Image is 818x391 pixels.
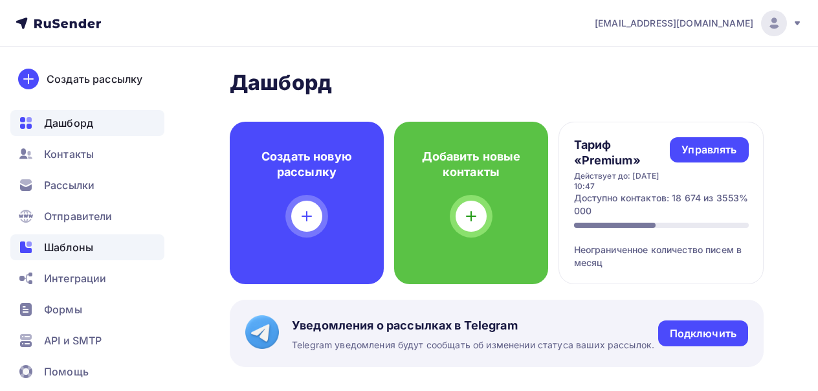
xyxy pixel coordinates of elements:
[10,172,164,198] a: Рассылки
[574,192,729,218] div: Доступно контактов: 18 674 из 35 000
[44,146,94,162] span: Контакты
[250,149,363,180] h4: Создать новую рассылку
[10,296,164,322] a: Формы
[415,149,527,180] h4: Добавить новые контакты
[44,208,113,224] span: Отправители
[44,177,94,193] span: Рассылки
[670,326,736,341] div: Подключить
[595,17,753,30] span: [EMAIL_ADDRESS][DOMAIN_NAME]
[44,333,102,348] span: API и SMTP
[728,192,748,218] div: 53%
[681,142,736,157] div: Управлять
[44,364,89,379] span: Помощь
[10,141,164,167] a: Контакты
[574,171,670,192] div: Действует до: [DATE] 10:47
[10,110,164,136] a: Дашборд
[574,137,670,168] h4: Тариф «Premium»
[292,318,654,333] span: Уведомления о рассылках в Telegram
[595,10,802,36] a: [EMAIL_ADDRESS][DOMAIN_NAME]
[10,203,164,229] a: Отправители
[292,339,654,352] span: Telegram уведомления будут сообщать об изменении статуса ваших рассылок.
[44,115,93,131] span: Дашборд
[230,70,764,96] h2: Дашборд
[44,240,93,255] span: Шаблоны
[574,228,749,269] div: Неограниченное количество писем в месяц
[44,271,106,286] span: Интеграции
[10,234,164,260] a: Шаблоны
[47,71,142,87] div: Создать рассылку
[44,302,82,317] span: Формы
